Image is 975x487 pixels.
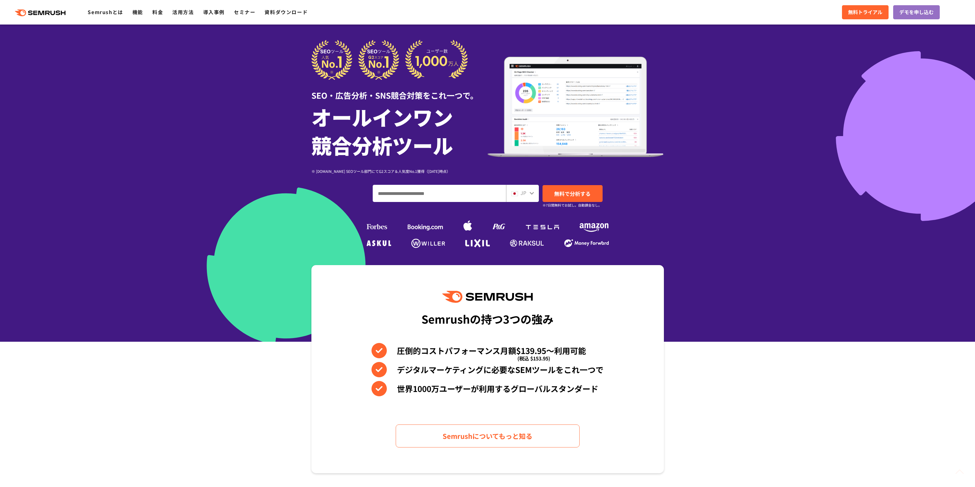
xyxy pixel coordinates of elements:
[311,103,488,159] h1: オールインワン 競合分析ツール
[152,8,163,16] a: 料金
[517,351,550,366] span: (税込 $153.95)
[899,8,934,16] span: デモを申し込む
[373,185,506,202] input: ドメイン、キーワードまたはURLを入力してください
[442,291,532,303] img: Semrush
[543,185,603,202] a: 無料で分析する
[443,431,532,441] span: Semrushについてもっと知る
[234,8,255,16] a: セミナー
[554,190,591,197] span: 無料で分析する
[265,8,308,16] a: 資料ダウンロード
[543,202,602,208] small: ※7日間無料でお試し。自動課金なし。
[172,8,194,16] a: 活用方法
[203,8,225,16] a: 導入事例
[396,424,580,447] a: Semrushについてもっと知る
[371,381,604,396] li: 世界1000万ユーザーが利用するグローバルスタンダード
[311,168,488,174] div: ※ [DOMAIN_NAME] SEOツール部門にてG2スコア＆人気度No.1獲得（[DATE]時点）
[311,80,488,101] div: SEO・広告分析・SNS競合対策をこれ一つで。
[842,5,889,19] a: 無料トライアル
[371,362,604,377] li: デジタルマーケティングに必要なSEMツールをこれ一つで
[421,307,554,330] div: Semrushの持つ3つの強み
[88,8,123,16] a: Semrushとは
[132,8,143,16] a: 機能
[848,8,882,16] span: 無料トライアル
[371,343,604,358] li: 圧倒的コストパフォーマンス月額$139.95〜利用可能
[520,189,526,196] span: JP
[893,5,940,19] a: デモを申し込む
